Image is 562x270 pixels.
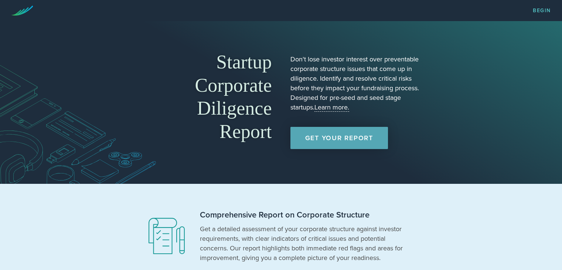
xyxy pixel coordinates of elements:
[290,127,388,149] a: Get Your Report
[200,210,407,220] h2: Comprehensive Report on Corporate Structure
[200,224,407,263] p: Get a detailed assessment of your corporate structure against investor requirements, with clear i...
[314,103,349,112] a: Learn more.
[290,54,422,112] p: Don't lose investor interest over preventable corporate structure issues that come up in diligenc...
[141,51,272,143] h1: Startup Corporate Diligence Report
[533,8,551,13] a: Begin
